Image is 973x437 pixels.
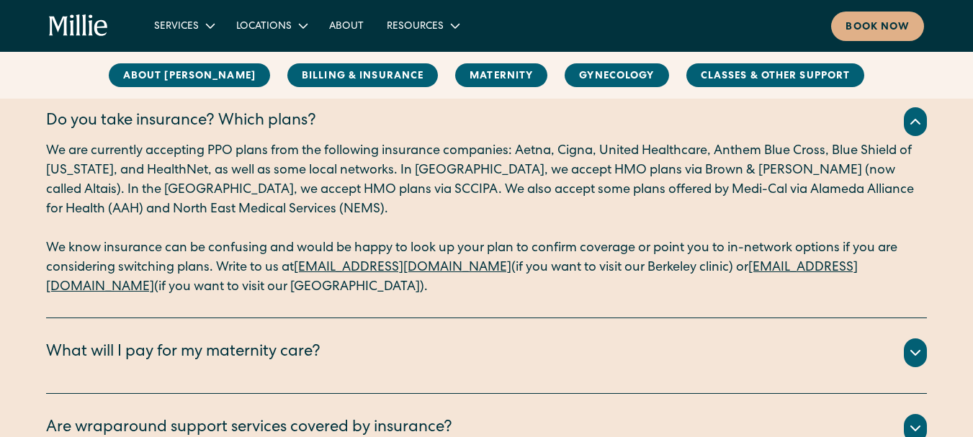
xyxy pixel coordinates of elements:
a: Book now [831,12,924,41]
div: Services [143,14,225,37]
div: Services [154,19,199,35]
div: Resources [387,19,444,35]
p: We are currently accepting PPO plans from the following insurance companies: Aetna, Cigna, United... [46,142,927,220]
a: [EMAIL_ADDRESS][DOMAIN_NAME] [294,261,511,274]
a: About [PERSON_NAME] [109,63,270,87]
a: About [318,14,375,37]
p: We know insurance can be confusing and would be happy to look up your plan to confirm coverage or... [46,239,927,297]
a: home [49,14,108,37]
a: MAternity [455,63,547,87]
a: Billing & Insurance [287,63,438,87]
div: Locations [225,14,318,37]
div: Book now [846,20,910,35]
div: Locations [236,19,292,35]
p: ‍ [46,220,927,239]
div: Resources [375,14,470,37]
div: Do you take insurance? Which plans? [46,110,316,134]
a: Classes & Other Support [686,63,865,87]
a: Gynecology [565,63,668,87]
div: What will I pay for my maternity care? [46,341,320,365]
